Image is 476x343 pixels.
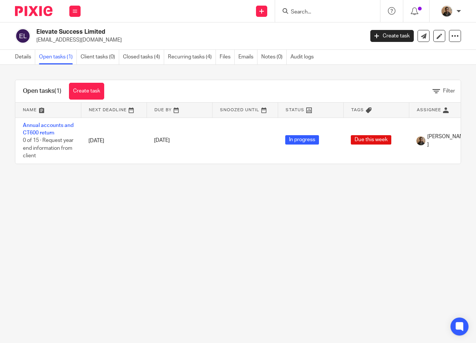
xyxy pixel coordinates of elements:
img: svg%3E [15,28,31,44]
span: Tags [351,108,364,112]
span: [DATE] [154,138,170,143]
a: Annual accounts and CT600 return [23,123,73,136]
h1: Open tasks [23,87,61,95]
input: Search [290,9,358,16]
a: Create task [370,30,414,42]
a: Open tasks (1) [39,50,77,64]
img: Pixie [15,6,52,16]
a: Audit logs [290,50,317,64]
span: 0 of 15 · Request year end information from client [23,138,73,158]
a: Notes (0) [261,50,287,64]
span: Due this week [351,135,391,145]
img: WhatsApp%20Image%202025-04-23%20.jpg [416,136,425,145]
h2: Elevate Success Limited [36,28,295,36]
span: (1) [54,88,61,94]
a: Create task [69,83,104,100]
td: [DATE] [81,118,147,164]
img: WhatsApp%20Image%202025-04-23%20.jpg [441,5,453,17]
span: In progress [285,135,319,145]
span: Status [286,108,304,112]
a: Recurring tasks (4) [168,50,216,64]
a: Emails [238,50,257,64]
a: Files [220,50,235,64]
span: Snoozed Until [220,108,259,112]
a: Details [15,50,35,64]
p: [EMAIL_ADDRESS][DOMAIN_NAME] [36,36,359,44]
a: Closed tasks (4) [123,50,164,64]
span: [PERSON_NAME] [427,133,467,148]
span: Filter [443,88,455,94]
a: Client tasks (0) [81,50,119,64]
